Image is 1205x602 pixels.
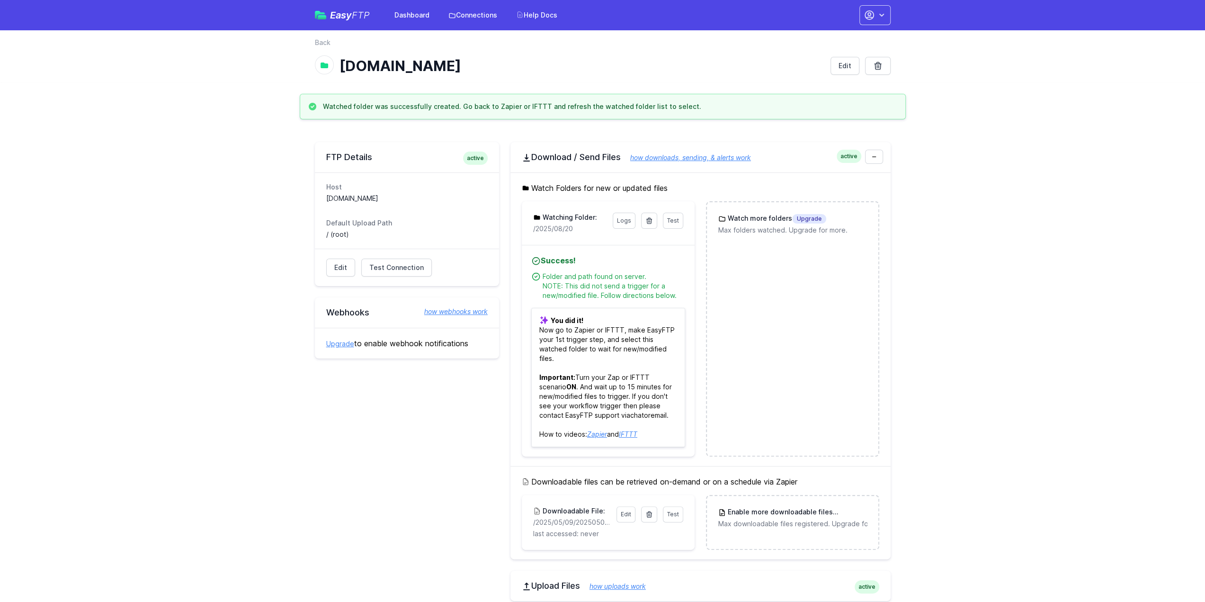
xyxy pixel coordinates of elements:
[541,213,597,222] h3: Watching Folder:
[541,506,605,516] h3: Downloadable File:
[361,259,432,277] a: Test Connection
[663,506,683,522] a: Test
[726,507,866,517] h3: Enable more downloadable files
[613,213,635,229] a: Logs
[855,580,879,593] span: active
[369,263,424,272] span: Test Connection
[621,153,751,162] a: how downloads, sending, & alerts work
[667,511,679,518] span: Test
[326,218,488,228] dt: Default Upload Path
[326,340,354,348] a: Upgrade
[510,7,563,24] a: Help Docs
[726,214,826,224] h3: Watch more folders
[667,217,679,224] span: Test
[566,383,576,391] b: ON
[352,9,370,21] span: FTP
[443,7,503,24] a: Connections
[415,307,488,316] a: how webhooks work
[630,411,644,419] a: chat
[619,430,637,438] a: IFTTT
[326,194,488,203] dd: [DOMAIN_NAME]
[830,57,859,75] a: Edit
[580,582,646,590] a: how uploads work
[326,182,488,192] dt: Host
[330,10,370,20] span: Easy
[315,38,891,53] nav: Breadcrumb
[663,213,683,229] a: Test
[326,259,355,277] a: Edit
[1158,555,1194,591] iframe: Drift Widget Chat Controller
[533,529,683,539] p: last accessed: never
[522,476,879,487] h5: Downloadable files can be retrieved on-demand or on a schedule via Zapier
[522,152,879,163] h2: Download / Send Files
[326,152,488,163] h2: FTP Details
[531,308,685,447] p: Now go to Zapier or IFTTT, make EasyFTP your 1st trigger step, and select this watched folder to ...
[531,255,685,266] h4: Success!
[616,506,635,522] a: Edit
[837,150,861,163] span: active
[539,373,575,381] b: Important:
[522,580,879,592] h2: Upload Files
[463,152,488,165] span: active
[339,57,823,74] h1: [DOMAIN_NAME]
[315,38,330,47] a: Back
[707,202,878,246] a: Watch more foldersUpgrade Max folders watched. Upgrade for more.
[323,102,701,111] h3: Watched folder was successfully created. Go back to Zapier or IFTTT and refresh the watched folde...
[718,519,866,529] p: Max downloadable files registered. Upgrade for more.
[587,430,607,438] a: Zapier
[315,10,370,20] a: EasyFTP
[326,230,488,239] dd: / (root)
[326,307,488,318] h2: Webhooks
[522,182,879,194] h5: Watch Folders for new or updated files
[533,518,611,527] p: /2025/05/09/20250509171559_inbound_0422652309_0756011820.mp3
[551,316,583,324] b: You did it!
[543,272,685,300] div: Folder and path found on server. NOTE: This did not send a trigger for a new/modified file. Follo...
[833,508,867,517] span: Upgrade
[651,411,667,419] a: email
[315,11,326,19] img: easyftp_logo.png
[707,496,878,540] a: Enable more downloadable filesUpgrade Max downloadable files registered. Upgrade for more.
[533,224,607,234] p: /2025/08/20
[792,214,826,224] span: Upgrade
[718,225,866,235] p: Max folders watched. Upgrade for more.
[315,328,499,359] div: to enable webhook notifications
[389,7,435,24] a: Dashboard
